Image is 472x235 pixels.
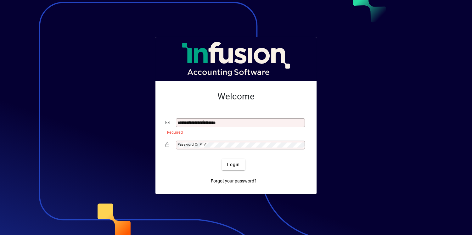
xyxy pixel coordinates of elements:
mat-error: Required [167,129,301,135]
span: Login [227,161,240,168]
span: Forgot your password? [211,178,256,184]
mat-label: Email or Barcode [177,120,206,124]
button: Login [222,159,245,170]
h2: Welcome [166,91,306,102]
a: Forgot your password? [208,175,259,187]
mat-label: Password or Pin [177,142,205,147]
